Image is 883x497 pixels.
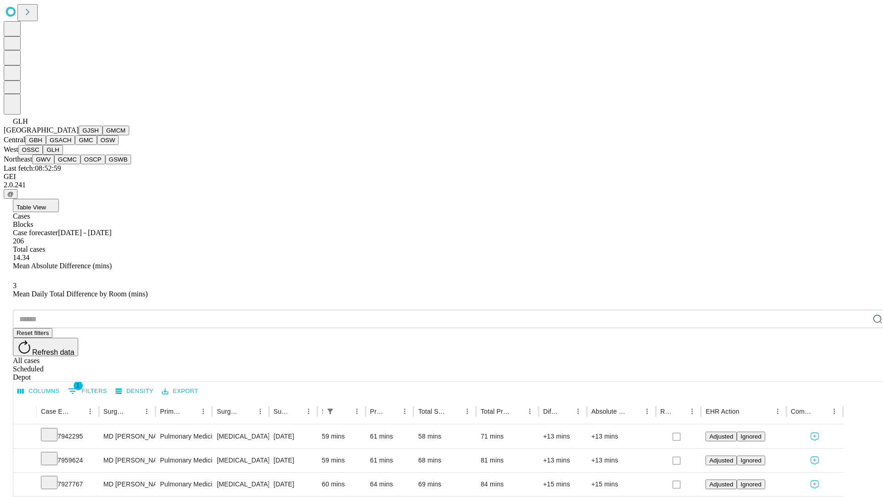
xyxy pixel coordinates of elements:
div: 69 mins [418,473,471,496]
button: GSWB [105,155,132,164]
div: Total Predicted Duration [481,408,510,415]
button: GBH [25,135,46,145]
div: 81 mins [481,449,534,472]
div: 1 active filter [324,405,337,418]
div: 2.0.241 [4,181,879,189]
span: Total cases [13,245,45,253]
button: Sort [448,405,461,418]
button: Ignored [737,456,765,465]
button: Sort [241,405,254,418]
div: +13 mins [543,425,582,448]
span: 206 [13,237,24,245]
span: 14.34 [13,254,29,261]
div: +15 mins [591,473,651,496]
button: Adjusted [705,432,737,441]
button: Sort [289,405,302,418]
div: 7959624 [41,449,94,472]
button: Expand [18,453,32,469]
button: GMC [75,135,97,145]
div: EHR Action [705,408,739,415]
button: Sort [127,405,140,418]
button: GSACH [46,135,75,145]
div: GEI [4,173,879,181]
div: MD [PERSON_NAME] [103,473,151,496]
button: Reset filters [13,328,52,338]
button: GWV [32,155,54,164]
button: Menu [771,405,784,418]
button: GMCM [103,126,129,135]
div: 60 mins [322,473,361,496]
span: 3 [13,282,17,289]
div: 59 mins [322,449,361,472]
button: Table View [13,199,59,212]
div: 7927767 [41,473,94,496]
span: Mean Absolute Difference (mins) [13,262,112,270]
span: Ignored [740,457,761,464]
button: Menu [84,405,97,418]
button: Menu [140,405,153,418]
div: Pulmonary Medicine [160,425,207,448]
div: 61 mins [370,425,409,448]
div: +15 mins [543,473,582,496]
div: Comments [791,408,814,415]
button: OSSC [18,145,43,155]
button: GLH [43,145,63,155]
span: Mean Daily Total Difference by Room (mins) [13,290,148,298]
span: @ [7,191,14,197]
div: Surgeon Name [103,408,126,415]
div: 61 mins [370,449,409,472]
button: Sort [184,405,197,418]
div: 84 mins [481,473,534,496]
button: Ignored [737,432,765,441]
button: Sort [510,405,523,418]
button: Sort [71,405,84,418]
div: Surgery Date [274,408,288,415]
button: Refresh data [13,338,78,356]
button: Sort [559,405,572,418]
button: Density [113,384,156,399]
button: Menu [197,405,210,418]
span: GLH [13,117,28,125]
div: Primary Service [160,408,183,415]
span: [GEOGRAPHIC_DATA] [4,126,79,134]
button: Menu [398,405,411,418]
div: Total Scheduled Duration [418,408,447,415]
button: Expand [18,477,32,493]
button: Sort [338,405,350,418]
div: [MEDICAL_DATA], RIGID/FLEXIBLE, INCLUDE [MEDICAL_DATA] GUIDANCE, WHEN PERFORMED; W/ EBUS GUIDED T... [217,473,264,496]
span: Adjusted [709,481,733,488]
button: GCMC [54,155,80,164]
button: Menu [828,405,841,418]
button: Expand [18,429,32,445]
div: Resolved in EHR [660,408,672,415]
button: Menu [572,405,585,418]
div: +13 mins [591,449,651,472]
button: OSW [97,135,119,145]
button: Menu [302,405,315,418]
button: Ignored [737,480,765,489]
span: West [4,145,18,153]
button: Sort [628,405,641,418]
div: Difference [543,408,558,415]
span: Adjusted [709,457,733,464]
span: Ignored [740,433,761,440]
button: Adjusted [705,456,737,465]
button: Sort [673,405,686,418]
span: Adjusted [709,433,733,440]
button: Sort [385,405,398,418]
div: +13 mins [591,425,651,448]
span: [DATE] - [DATE] [58,229,111,237]
button: @ [4,189,17,199]
div: 58 mins [418,425,471,448]
div: [DATE] [274,425,313,448]
button: Show filters [324,405,337,418]
div: Surgery Name [217,408,240,415]
button: Menu [686,405,699,418]
span: Refresh data [32,348,75,356]
div: +13 mins [543,449,582,472]
span: Central [4,136,25,144]
span: Last fetch: 08:52:59 [4,164,61,172]
div: MD [PERSON_NAME] [103,449,151,472]
span: Ignored [740,481,761,488]
span: 1 [74,381,83,390]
